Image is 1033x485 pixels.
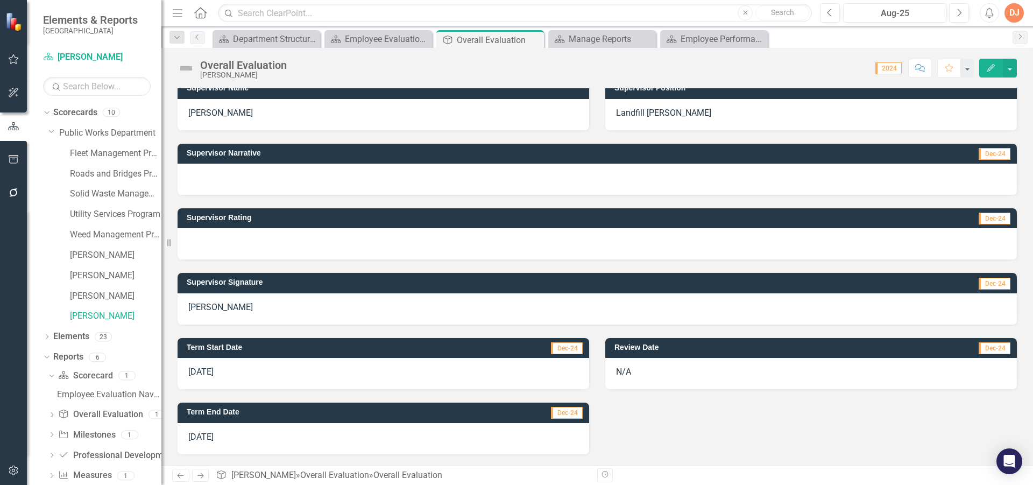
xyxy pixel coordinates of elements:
[663,32,765,46] a: Employee Performance Evaluation
[200,59,287,71] div: Overall Evaluation
[300,470,369,480] a: Overall Evaluation
[43,77,151,96] input: Search Below...
[5,12,24,31] img: ClearPoint Strategy
[755,5,809,20] button: Search
[187,84,584,92] h3: Supervisor Name
[43,26,138,35] small: [GEOGRAPHIC_DATA]
[58,370,112,382] a: Scorecard
[373,470,442,480] div: Overall Evaluation
[771,8,794,17] span: Search
[53,351,83,363] a: Reports
[187,149,758,157] h3: Supervisor Narrative
[233,32,317,46] div: Department Structure & Strategic Results
[54,386,161,403] a: Employee Evaluation Navigation
[681,32,765,46] div: Employee Performance Evaluation
[188,367,214,377] span: [DATE]
[58,449,175,462] a: Professional Development
[70,310,161,322] a: [PERSON_NAME]
[614,84,1011,92] h3: Supervisor Position
[43,51,151,64] a: [PERSON_NAME]
[875,62,902,74] span: 2024
[148,410,166,419] div: 1
[188,301,1006,314] p: [PERSON_NAME]
[843,3,946,23] button: Aug-25
[70,188,161,200] a: Solid Waste Management Program
[95,332,112,341] div: 23
[57,390,161,399] div: Employee Evaluation Navigation
[70,147,161,160] a: Fleet Management Program
[187,214,734,222] h3: Supervisor Rating
[187,278,763,286] h3: Supervisor Signature
[200,71,287,79] div: [PERSON_NAME]
[979,148,1010,160] span: Dec-24
[58,429,115,441] a: Milestones
[215,32,317,46] a: Department Structure & Strategic Results
[231,470,296,480] a: [PERSON_NAME]
[70,229,161,241] a: Weed Management Program
[979,342,1010,354] span: Dec-24
[53,331,89,343] a: Elements
[614,343,843,352] h3: Review Date
[345,32,429,46] div: Employee Evaluation Navigation
[996,448,1022,474] div: Open Intercom Messenger
[979,278,1010,290] span: Dec-24
[103,108,120,117] div: 10
[616,107,1006,120] p: Landfill [PERSON_NAME]
[121,430,138,439] div: 1
[457,33,541,47] div: Overall Evaluation
[551,342,583,354] span: Dec-24
[218,4,812,23] input: Search ClearPoint...
[117,471,135,480] div: 1
[551,32,653,46] a: Manage Reports
[551,407,583,419] span: Dec-24
[1004,3,1024,23] button: DJ
[89,353,106,362] div: 6
[70,168,161,180] a: Roads and Bridges Program
[70,290,161,303] a: [PERSON_NAME]
[187,343,436,352] h3: Term Start Date
[605,358,1017,389] div: N/A
[70,249,161,262] a: [PERSON_NAME]
[70,208,161,221] a: Utility Services Program
[58,469,111,482] a: Measures
[178,60,195,77] img: Not Defined
[188,432,214,442] span: [DATE]
[216,469,589,482] div: » »
[59,127,161,139] a: Public Works Department
[569,32,653,46] div: Manage Reports
[53,107,97,119] a: Scorecards
[187,408,431,416] h3: Term End Date
[43,13,138,26] span: Elements & Reports
[327,32,429,46] a: Employee Evaluation Navigation
[188,107,578,120] p: [PERSON_NAME]
[70,270,161,282] a: [PERSON_NAME]
[118,371,136,381] div: 1
[58,409,143,421] a: Overall Evaluation
[847,7,943,20] div: Aug-25
[979,213,1010,224] span: Dec-24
